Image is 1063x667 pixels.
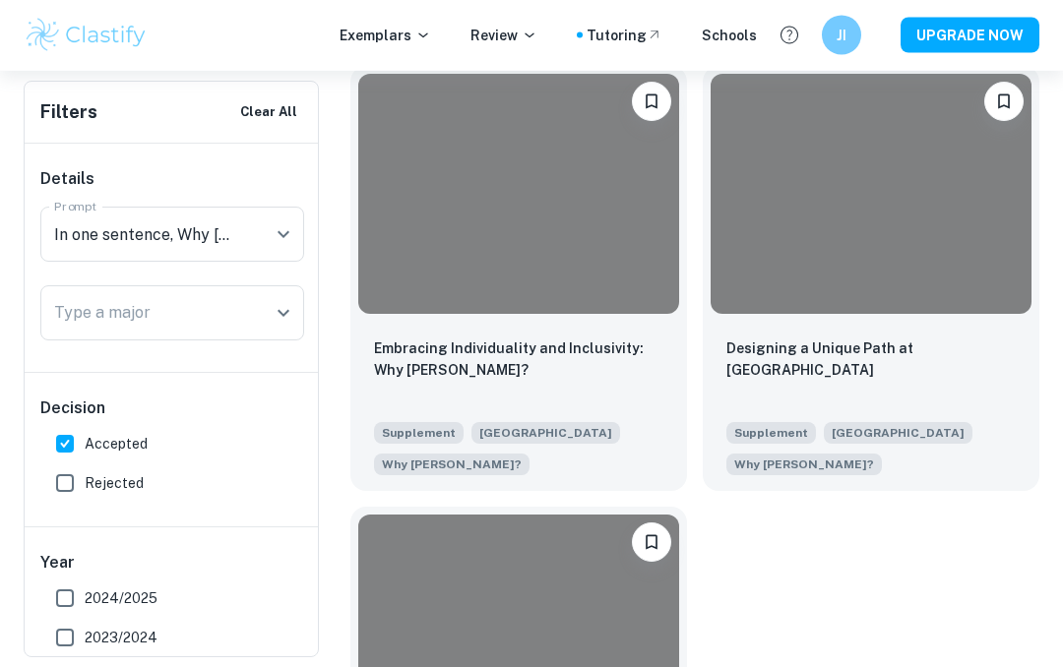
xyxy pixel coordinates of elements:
[382,456,522,474] span: Why [PERSON_NAME]?
[726,338,1016,382] p: Designing a Unique Path at Brown
[471,423,620,445] span: [GEOGRAPHIC_DATA]
[24,16,149,55] img: Clastify logo
[85,472,144,494] span: Rejected
[85,433,148,455] span: Accepted
[773,19,806,52] button: Help and Feedback
[374,453,530,476] span: In one sentence, Why Brown?
[40,551,304,575] h6: Year
[824,423,972,445] span: [GEOGRAPHIC_DATA]
[726,423,816,445] span: Supplement
[734,456,874,474] span: Why [PERSON_NAME]?
[374,338,663,382] p: Embracing Individuality and Inclusivity: Why Brown?
[470,25,537,46] p: Review
[270,299,297,327] button: Open
[40,167,304,191] h6: Details
[235,97,302,127] button: Clear All
[632,523,671,563] button: Bookmark
[85,627,157,648] span: 2023/2024
[587,25,662,46] a: Tutoring
[702,25,757,46] a: Schools
[40,98,97,126] h6: Filters
[40,396,304,420] h6: Decision
[350,67,687,493] a: BookmarkEmbracing Individuality and Inclusivity: Why Brown?Supplement[GEOGRAPHIC_DATA]In one sent...
[632,83,671,122] button: Bookmark
[270,220,297,248] button: Open
[54,198,97,214] label: Prompt
[726,453,882,476] span: In one sentence, Why Brown?
[85,587,157,609] span: 2024/2025
[984,83,1024,122] button: Bookmark
[831,25,853,46] h6: JI
[703,67,1039,493] a: BookmarkDesigning a Unique Path at BrownSupplement[GEOGRAPHIC_DATA]In one sentence, Why Brown?
[822,16,861,55] button: JI
[901,18,1039,53] button: UPGRADE NOW
[340,25,431,46] p: Exemplars
[374,423,464,445] span: Supplement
